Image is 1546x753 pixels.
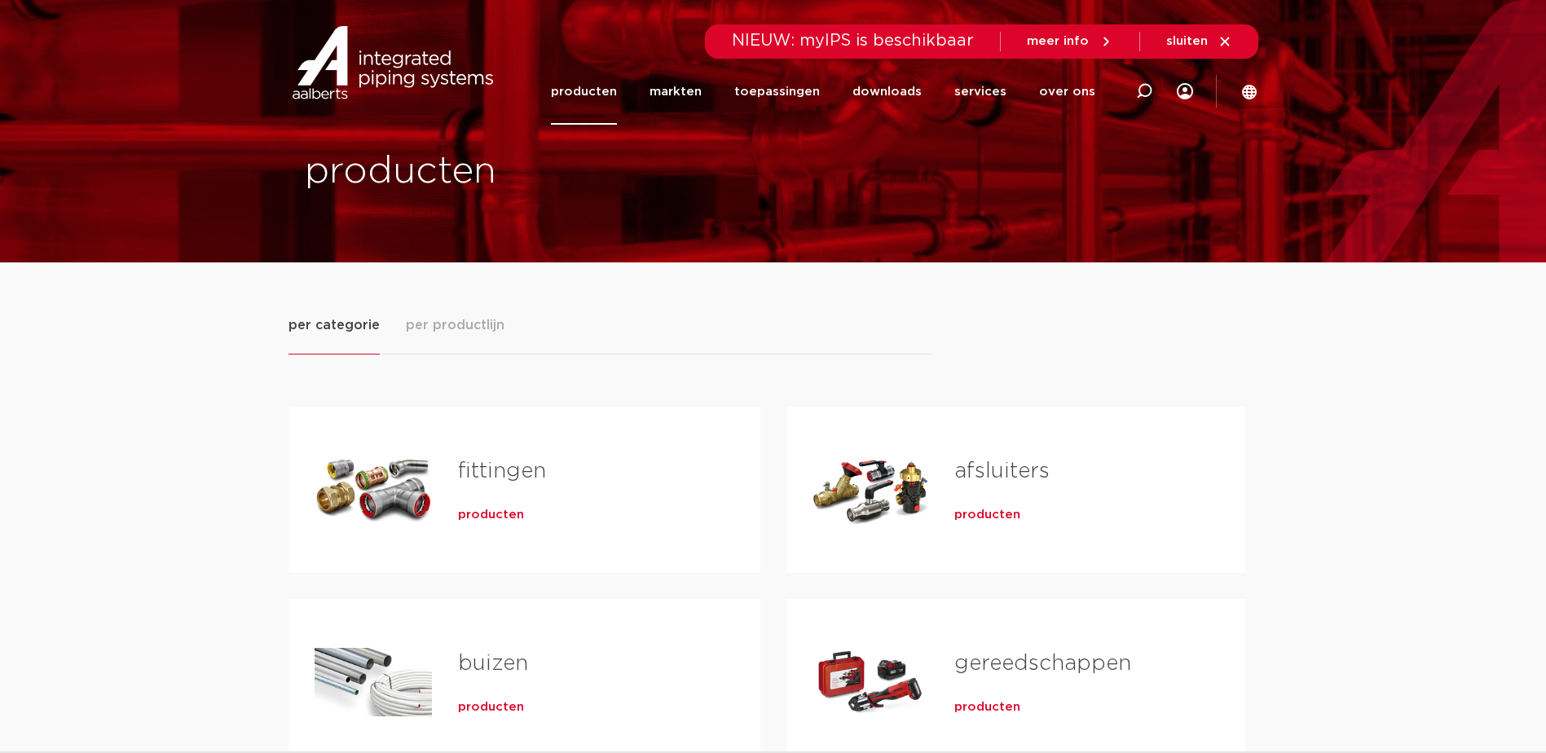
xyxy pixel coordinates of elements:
a: markten [650,59,702,125]
span: NIEUW: myIPS is beschikbaar [732,33,974,49]
a: buizen [458,653,528,674]
a: meer info [1027,34,1113,49]
span: meer info [1027,35,1089,47]
a: toepassingen [734,59,820,125]
span: per categorie [288,315,380,335]
a: gereedschappen [954,653,1131,674]
a: producten [458,699,524,716]
a: producten [954,699,1020,716]
a: over ons [1039,59,1095,125]
a: downloads [852,59,922,125]
nav: Menu [551,59,1095,125]
div: my IPS [1177,59,1193,125]
h1: producten [305,146,765,198]
span: sluiten [1166,35,1208,47]
a: afsluiters [954,460,1050,482]
a: sluiten [1166,34,1232,49]
a: producten [458,507,524,523]
a: producten [954,507,1020,523]
a: producten [551,59,617,125]
a: fittingen [458,460,546,482]
span: per productlijn [406,315,504,335]
a: services [954,59,1006,125]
